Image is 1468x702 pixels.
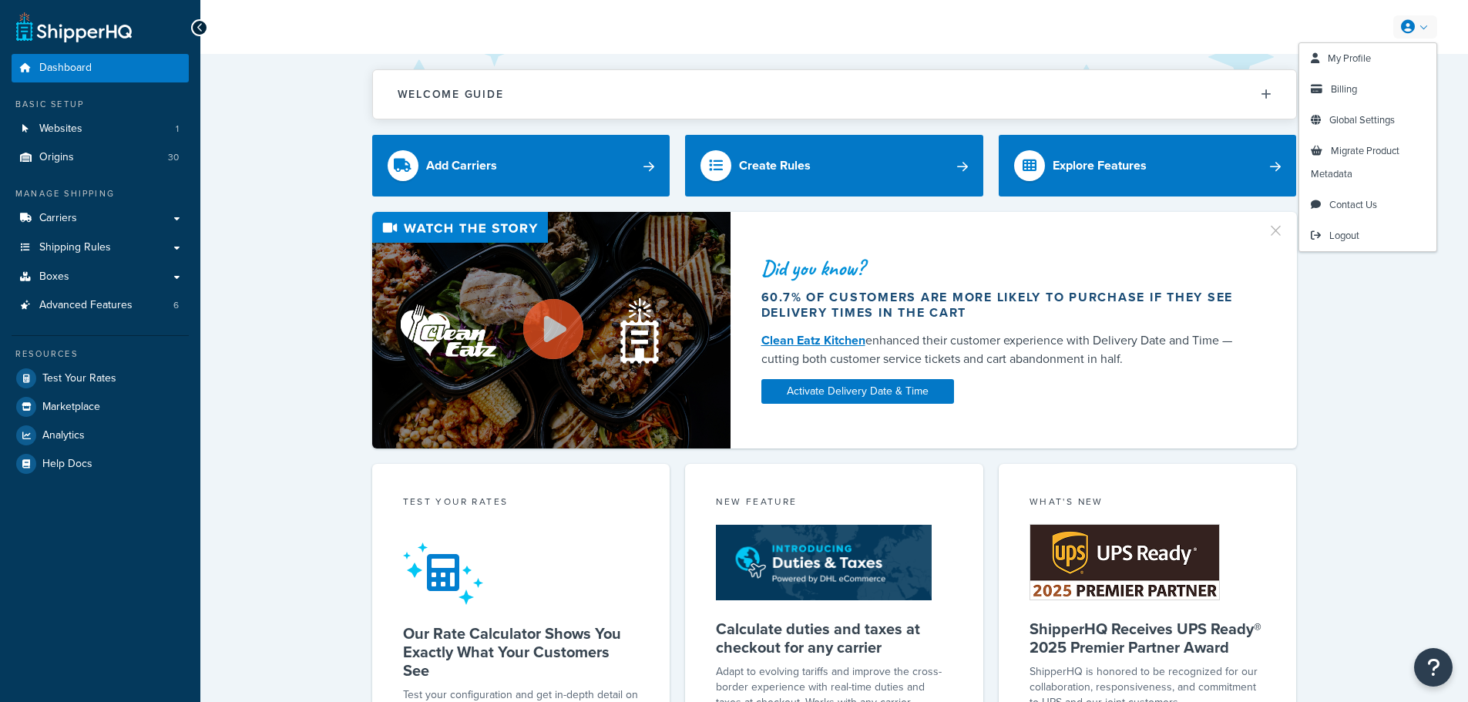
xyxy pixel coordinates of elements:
li: Websites [12,115,189,143]
span: Global Settings [1329,113,1395,127]
a: Add Carriers [372,135,670,196]
a: Contact Us [1299,190,1436,220]
h2: Welcome Guide [398,89,504,100]
h5: Calculate duties and taxes at checkout for any carrier [716,620,952,657]
span: Logout [1329,228,1359,243]
a: Advanced Features6 [12,291,189,320]
span: Origins [39,151,74,164]
div: Manage Shipping [12,187,189,200]
a: Clean Eatz Kitchen [761,331,865,349]
li: Advanced Features [12,291,189,320]
a: Boxes [12,263,189,291]
div: 60.7% of customers are more likely to purchase if they see delivery times in the cart [761,290,1248,321]
h5: ShipperHQ Receives UPS Ready® 2025 Premier Partner Award [1030,620,1266,657]
button: Open Resource Center [1414,648,1453,687]
a: Shipping Rules [12,233,189,262]
span: Shipping Rules [39,241,111,254]
span: Billing [1331,82,1357,96]
div: enhanced their customer experience with Delivery Date and Time — cutting both customer service ti... [761,331,1248,368]
div: Basic Setup [12,98,189,111]
span: Contact Us [1329,197,1377,212]
a: My Profile [1299,43,1436,74]
span: Carriers [39,212,77,225]
div: What's New [1030,495,1266,512]
a: Origins30 [12,143,189,172]
li: Origins [12,143,189,172]
span: Analytics [42,429,85,442]
div: Create Rules [739,155,811,176]
span: Marketplace [42,401,100,414]
span: Boxes [39,270,69,284]
a: Test Your Rates [12,364,189,392]
div: Add Carriers [426,155,497,176]
div: Explore Features [1053,155,1147,176]
span: Advanced Features [39,299,133,312]
a: Billing [1299,74,1436,105]
a: Activate Delivery Date & Time [761,379,954,404]
a: Websites1 [12,115,189,143]
a: Global Settings [1299,105,1436,136]
span: 1 [176,123,179,136]
a: Explore Features [999,135,1297,196]
a: Migrate Product Metadata [1299,136,1436,190]
span: My Profile [1328,51,1371,65]
span: Websites [39,123,82,136]
a: Create Rules [685,135,983,196]
div: New Feature [716,495,952,512]
span: Dashboard [39,62,92,75]
span: Migrate Product Metadata [1311,143,1399,181]
img: Video thumbnail [372,212,731,448]
div: Test your rates [403,495,640,512]
h5: Our Rate Calculator Shows You Exactly What Your Customers See [403,624,640,680]
a: Analytics [12,422,189,449]
span: Help Docs [42,458,92,471]
span: 30 [168,151,179,164]
a: Help Docs [12,450,189,478]
a: Logout [1299,220,1436,251]
div: Resources [12,348,189,361]
span: 6 [173,299,179,312]
a: Carriers [12,204,189,233]
a: Marketplace [12,393,189,421]
span: Test Your Rates [42,372,116,385]
div: Did you know? [761,257,1248,279]
a: Dashboard [12,54,189,82]
button: Welcome Guide [373,70,1296,119]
